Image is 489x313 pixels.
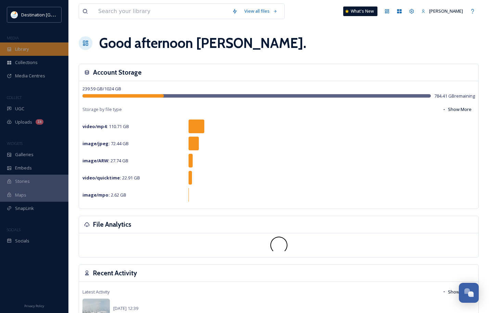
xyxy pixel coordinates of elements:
[15,238,29,244] span: Socials
[7,95,22,100] span: COLLECT
[82,123,129,129] span: 110.71 GB
[11,11,18,18] img: download.png
[15,165,32,171] span: Embeds
[7,35,19,40] span: MEDIA
[15,73,45,79] span: Media Centres
[459,283,479,303] button: Open Chat
[82,175,121,181] strong: video/quicktime :
[82,106,122,113] span: Storage by file type
[24,304,44,308] span: Privacy Policy
[15,151,34,158] span: Galleries
[15,192,26,198] span: Maps
[82,140,129,147] span: 72.44 GB
[15,205,34,212] span: SnapLink
[15,178,30,185] span: Stories
[99,33,306,53] h1: Good afternoon [PERSON_NAME] .
[82,140,110,147] strong: image/jpeg :
[82,86,121,92] span: 239.59 GB / 1024 GB
[418,4,466,18] a: [PERSON_NAME]
[113,305,138,311] span: [DATE] 12:39
[82,158,110,164] strong: image/ARW :
[7,227,21,232] span: SOCIALS
[439,285,475,299] button: Show More
[93,67,142,77] h3: Account Storage
[95,4,229,19] input: Search your library
[82,175,140,181] span: 22.91 GB
[434,93,475,99] span: 784.41 GB remaining
[82,158,128,164] span: 27.74 GB
[82,192,110,198] strong: image/mpo :
[24,301,44,310] a: Privacy Policy
[36,119,43,125] div: 1k
[429,8,463,14] span: [PERSON_NAME]
[93,268,137,278] h3: Recent Activity
[15,105,24,112] span: UGC
[21,11,89,18] span: Destination [GEOGRAPHIC_DATA]
[241,4,281,18] a: View all files
[82,289,110,295] span: Latest Activity
[343,7,377,16] a: What's New
[82,192,126,198] span: 2.62 GB
[439,103,475,116] button: Show More
[82,123,108,129] strong: video/mp4 :
[15,119,32,125] span: Uploads
[15,46,29,52] span: Library
[93,220,131,229] h3: File Analytics
[7,141,23,146] span: WIDGETS
[15,59,38,66] span: Collections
